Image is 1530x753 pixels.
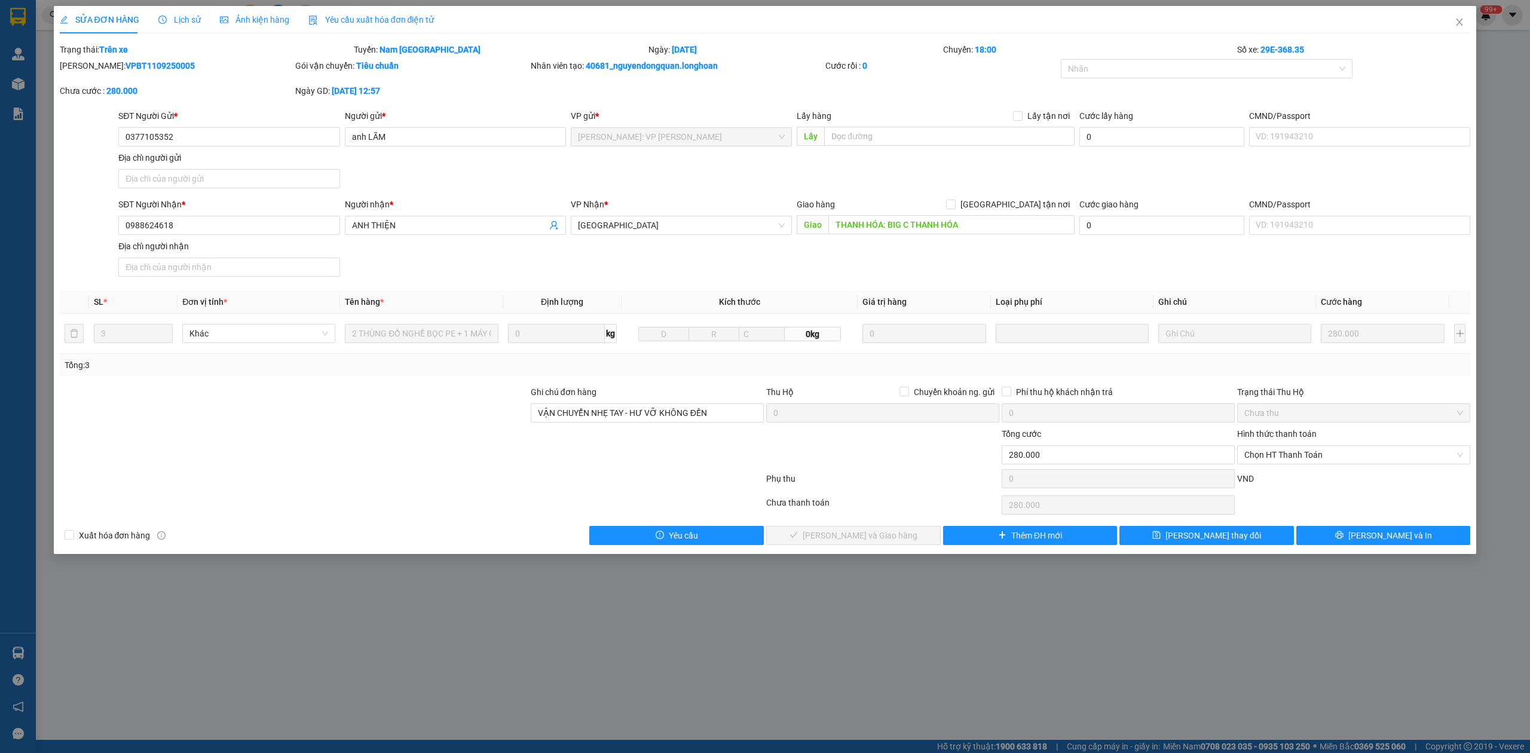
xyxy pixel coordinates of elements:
th: Ghi chú [1153,290,1316,314]
div: Trạng thái Thu Hộ [1237,385,1470,399]
span: VP Nhận [571,200,604,209]
div: Chưa thanh toán [765,496,1000,517]
input: Cước giao hàng [1079,216,1244,235]
div: Người gửi [345,109,566,123]
button: save[PERSON_NAME] thay đổi [1119,526,1294,545]
div: Chưa cước : [60,84,293,97]
b: 18:00 [975,45,996,54]
div: Địa chỉ người nhận [118,240,339,253]
button: plusThêm ĐH mới [943,526,1118,545]
input: Dọc đường [828,215,1075,234]
span: Giao hàng [797,200,835,209]
div: Cước rồi : [825,59,1058,72]
div: [PERSON_NAME]: [60,59,293,72]
span: Cước hàng [1321,297,1362,307]
span: plus [998,531,1006,540]
span: Giao [797,215,828,234]
input: 0 [1321,324,1445,343]
span: Phí thu hộ khách nhận trả [1011,385,1118,399]
span: Lấy tận nơi [1023,109,1075,123]
span: Lịch sử [158,15,201,25]
span: SL [94,297,103,307]
input: R [688,327,739,341]
label: Cước giao hàng [1079,200,1139,209]
b: 29E-368.35 [1260,45,1304,54]
button: delete [65,324,84,343]
input: Ghi Chú [1158,324,1311,343]
span: Hồ Chí Minh: VP Bình Thạnh [578,128,785,146]
div: Gói vận chuyển: [295,59,528,72]
div: Số xe: [1236,43,1471,56]
b: [DATE] [672,45,697,54]
div: Ngày GD: [295,84,528,97]
input: D [638,327,689,341]
span: Yêu cầu [669,529,698,542]
span: info-circle [157,531,166,540]
span: Chọn HT Thanh Toán [1244,446,1463,464]
b: 40681_nguyendongquan.longhoan [586,61,718,71]
div: CMND/Passport [1249,109,1470,123]
span: Ảnh kiện hàng [220,15,289,25]
span: Đơn vị tính [182,297,227,307]
div: Phụ thu [765,472,1000,493]
div: Tổng: 3 [65,359,590,372]
div: Trạng thái: [59,43,353,56]
input: Địa chỉ của người nhận [118,258,339,277]
input: 0 [862,324,986,343]
span: SỬA ĐƠN HÀNG [60,15,139,25]
span: Lấy [797,127,824,146]
span: Chưa thu [1244,404,1463,422]
span: [GEOGRAPHIC_DATA] tận nơi [956,198,1075,211]
span: Tổng cước [1002,429,1041,439]
button: exclamation-circleYêu cầu [589,526,764,545]
b: [DATE] 12:57 [332,86,380,96]
div: Người nhận [345,198,566,211]
span: edit [60,16,68,24]
span: Thanh Hóa [578,216,785,234]
span: Kích thước [719,297,760,307]
div: Ngày: [647,43,942,56]
span: Thu Hộ [766,387,794,397]
div: Tuyến: [353,43,647,56]
button: printer[PERSON_NAME] và In [1296,526,1471,545]
input: C [739,327,785,341]
span: close [1455,17,1464,27]
input: Cước lấy hàng [1079,127,1244,146]
b: Nam [GEOGRAPHIC_DATA] [380,45,481,54]
b: 280.000 [106,86,137,96]
b: Trên xe [99,45,128,54]
button: check[PERSON_NAME] và Giao hàng [766,526,941,545]
span: Định lượng [541,297,583,307]
span: 0kg [785,327,841,341]
input: VD: Bàn, Ghế [345,324,498,343]
span: clock-circle [158,16,167,24]
b: 0 [862,61,867,71]
button: plus [1454,324,1465,343]
input: Địa chỉ của người gửi [118,169,339,188]
button: Close [1443,6,1476,39]
div: SĐT Người Nhận [118,198,339,211]
span: Tên hàng [345,297,384,307]
img: icon [308,16,318,25]
input: Dọc đường [824,127,1075,146]
div: Nhân viên tạo: [531,59,823,72]
span: exclamation-circle [656,531,664,540]
span: user-add [549,221,559,230]
span: VND [1237,474,1254,483]
th: Loại phụ phí [991,290,1153,314]
label: Ghi chú đơn hàng [531,387,596,397]
span: [PERSON_NAME] và In [1348,529,1432,542]
span: Chuyển khoản ng. gửi [909,385,999,399]
span: Giá trị hàng [862,297,907,307]
label: Hình thức thanh toán [1237,429,1317,439]
b: Tiêu chuẩn [356,61,399,71]
span: Thêm ĐH mới [1011,529,1062,542]
label: Cước lấy hàng [1079,111,1133,121]
span: Yêu cầu xuất hóa đơn điện tử [308,15,434,25]
div: CMND/Passport [1249,198,1470,211]
div: VP gửi [571,109,792,123]
span: save [1152,531,1161,540]
span: Xuất hóa đơn hàng [74,529,155,542]
span: Lấy hàng [797,111,831,121]
span: picture [220,16,228,24]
